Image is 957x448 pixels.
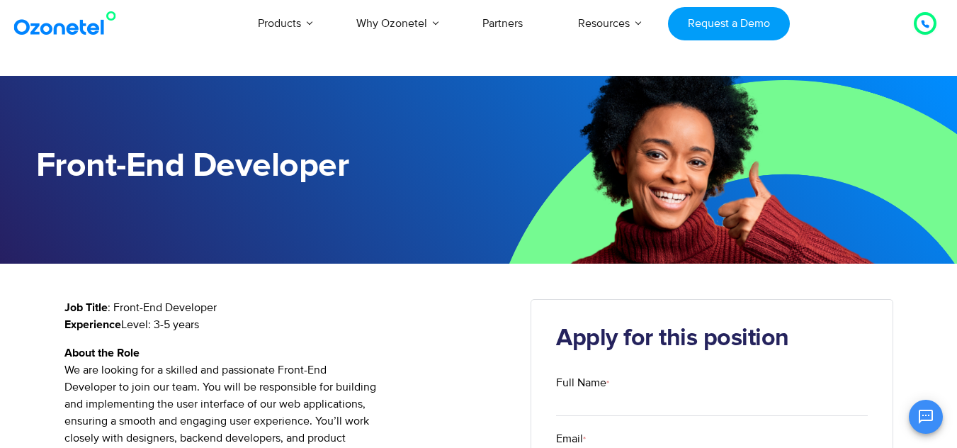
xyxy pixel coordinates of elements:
p: : Front-End Developer Level: 3-5 years [64,299,510,333]
strong: About the Role [64,347,140,359]
a: Request a Demo [668,7,789,40]
button: Open chat [909,400,943,434]
strong: Job Title [64,302,108,313]
strong: Experience [64,319,121,330]
h2: Apply for this position [556,325,868,353]
h1: Front-End Developer [36,147,479,186]
label: Email [556,430,868,447]
label: Full Name [556,374,868,391]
